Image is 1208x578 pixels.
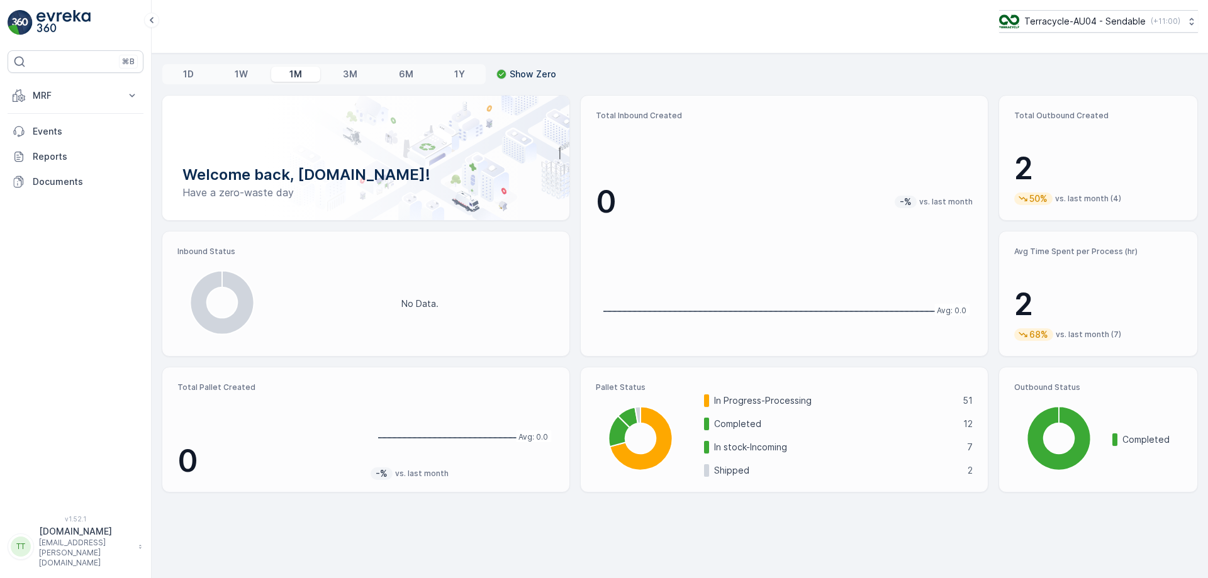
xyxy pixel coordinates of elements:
[1056,330,1121,340] p: vs. last month (7)
[1014,382,1182,392] p: Outbound Status
[182,165,549,185] p: Welcome back, [DOMAIN_NAME]!
[454,68,465,81] p: 1Y
[33,89,118,102] p: MRF
[122,57,135,67] p: ⌘B
[8,119,143,144] a: Events
[714,464,959,477] p: Shipped
[36,10,91,35] img: logo_light-DOdMpM7g.png
[33,175,138,188] p: Documents
[714,394,954,407] p: In Progress-Processing
[999,10,1198,33] button: Terracycle-AU04 - Sendable(+11:00)
[967,441,973,453] p: 7
[33,150,138,163] p: Reports
[1024,15,1146,28] p: Terracycle-AU04 - Sendable
[182,185,549,200] p: Have a zero-waste day
[39,525,132,538] p: [DOMAIN_NAME]
[343,68,357,81] p: 3M
[401,297,439,310] p: No Data.
[374,467,389,480] p: -%
[596,111,973,121] p: Total Inbound Created
[289,68,302,81] p: 1M
[596,183,617,221] p: 0
[177,442,361,480] p: 0
[8,169,143,194] a: Documents
[1014,286,1182,323] p: 2
[1028,328,1049,341] p: 68%
[968,464,973,477] p: 2
[177,247,554,257] p: Inbound Status
[8,144,143,169] a: Reports
[399,68,413,81] p: 6M
[714,418,955,430] p: Completed
[1014,247,1182,257] p: Avg Time Spent per Process (hr)
[1014,111,1182,121] p: Total Outbound Created
[183,68,194,81] p: 1D
[999,14,1019,28] img: terracycle_logo.png
[235,68,248,81] p: 1W
[1028,192,1049,205] p: 50%
[8,525,143,568] button: TT[DOMAIN_NAME][EMAIL_ADDRESS][PERSON_NAME][DOMAIN_NAME]
[33,125,138,138] p: Events
[898,196,913,208] p: -%
[8,515,143,523] span: v 1.52.1
[510,68,556,81] p: Show Zero
[8,83,143,108] button: MRF
[1151,16,1180,26] p: ( +11:00 )
[39,538,132,568] p: [EMAIL_ADDRESS][PERSON_NAME][DOMAIN_NAME]
[963,394,973,407] p: 51
[963,418,973,430] p: 12
[8,10,33,35] img: logo
[919,197,973,207] p: vs. last month
[596,382,973,392] p: Pallet Status
[395,469,449,479] p: vs. last month
[1122,433,1182,446] p: Completed
[1055,194,1121,204] p: vs. last month (4)
[11,536,31,557] div: TT
[714,441,959,453] p: In stock-Incoming
[1014,150,1182,187] p: 2
[177,382,361,392] p: Total Pallet Created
